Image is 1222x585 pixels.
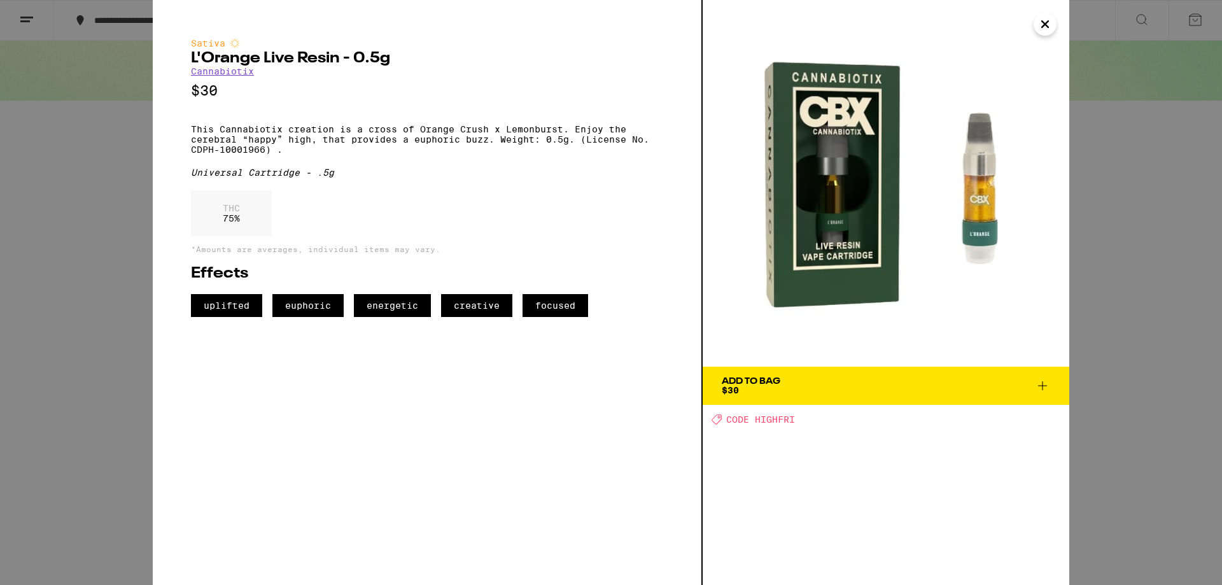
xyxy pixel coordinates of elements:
span: energetic [354,294,431,317]
p: THC [223,203,240,213]
div: Add To Bag [722,377,780,386]
span: uplifted [191,294,262,317]
p: This Cannabiotix creation is a cross of Orange Crush x Lemonburst. Enjoy the cerebral “happy” hig... [191,124,663,155]
span: Hi. Need any help? [8,9,92,19]
span: focused [523,294,588,317]
button: Add To Bag$30 [703,367,1069,405]
div: Universal Cartridge - .5g [191,167,663,178]
span: CODE HIGHFRI [726,414,795,425]
p: $30 [191,83,663,99]
span: $30 [722,385,739,395]
span: euphoric [272,294,344,317]
h2: Effects [191,266,663,281]
div: 75 % [191,190,272,236]
p: *Amounts are averages, individual items may vary. [191,245,663,253]
span: creative [441,294,512,317]
div: Sativa [191,38,663,48]
button: Close [1034,13,1057,36]
img: sativaColor.svg [230,38,240,48]
a: Cannabiotix [191,66,254,76]
h2: L'Orange Live Resin - 0.5g [191,51,663,66]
